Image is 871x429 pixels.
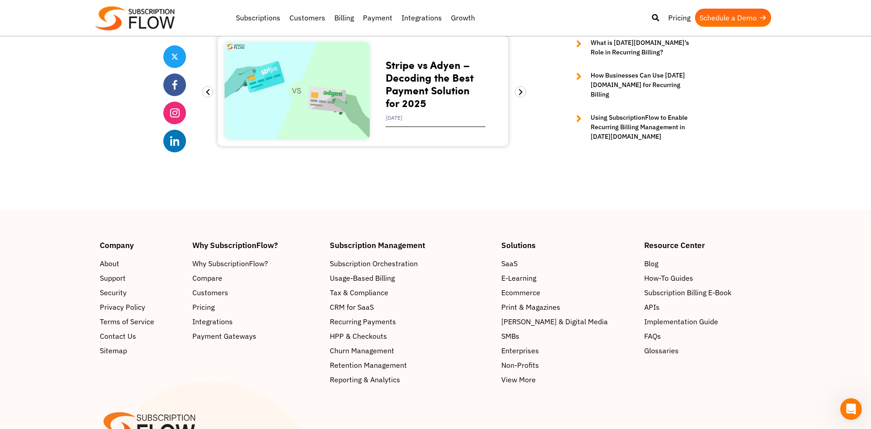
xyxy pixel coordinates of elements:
span: Ecommerce [501,287,540,298]
span: Print & Magazines [501,302,560,312]
a: What is [DATE][DOMAIN_NAME]’s Role in Recurring Billing? [567,38,699,57]
a: Non-Profits [501,360,635,370]
a: Support [100,273,183,283]
h4: Company [100,241,183,249]
a: Enterprises [501,345,635,356]
a: APIs [644,302,771,312]
a: Pricing [664,9,695,27]
span: APIs [644,302,660,312]
span: Usage-Based Billing [330,273,395,283]
span: Recurring Payments [330,316,396,327]
a: Blog [644,258,771,269]
span: Terms of Service [100,316,154,327]
a: CRM for SaaS [330,302,492,312]
span: SMBs [501,331,519,341]
span: Subscription Billing E-Book [644,287,731,298]
a: Privacy Policy [100,302,183,312]
span: About [100,258,119,269]
a: Integrations [397,9,446,27]
span: View More [501,374,536,385]
a: Ecommerce [501,287,635,298]
iframe: Intercom live chat [840,398,862,420]
h4: Why SubscriptionFlow? [192,241,321,249]
a: Compare [192,273,321,283]
a: Schedule a Demo [695,9,771,27]
span: Pricing [192,302,215,312]
a: Churn Management [330,345,492,356]
a: Sitemap [100,345,183,356]
a: HPP & Checkouts [330,331,492,341]
a: Usage-Based Billing [330,273,492,283]
a: Reporting & Analytics [330,374,492,385]
a: Payment Gateways [192,331,321,341]
span: Reporting & Analytics [330,374,400,385]
a: About [100,258,183,269]
a: Contact Us [100,331,183,341]
a: Recurring Payments [330,316,492,327]
span: SaaS [501,258,518,269]
span: Subscription Orchestration [330,258,418,269]
a: Pricing [192,302,321,312]
a: SaaS [501,258,635,269]
h4: Solutions [501,241,635,249]
a: Customers [192,287,321,298]
span: Why SubscriptionFlow? [192,258,268,269]
a: Print & Magazines [501,302,635,312]
a: SMBs [501,331,635,341]
a: Customers [285,9,330,27]
span: Payment Gateways [192,331,256,341]
div: [DATE] [386,109,485,127]
span: Privacy Policy [100,302,145,312]
a: Integrations [192,316,321,327]
a: Why SubscriptionFlow? [192,258,321,269]
a: Subscription Billing E-Book [644,287,771,298]
span: [PERSON_NAME] & Digital Media [501,316,608,327]
span: Customers [192,287,228,298]
span: Non-Profits [501,360,539,370]
span: How-To Guides [644,273,693,283]
a: Stripe vs Adyen – Decoding the Best Payment Solution for 2025 [386,57,474,110]
img: Subscriptionflow [95,6,175,30]
a: How-To Guides [644,273,771,283]
a: Terms of Service [100,316,183,327]
a: Subscription Orchestration [330,258,492,269]
a: Security [100,287,183,298]
a: Subscriptions [231,9,285,27]
span: Support [100,273,126,283]
a: FAQs [644,331,771,341]
span: Tax & Compliance [330,287,388,298]
a: Using SubscriptionFlow to Enable Recurring Billing Management in [DATE][DOMAIN_NAME] [567,113,699,141]
a: E-Learning [501,273,635,283]
a: How Businesses Can Use [DATE][DOMAIN_NAME] for Recurring Billing [567,71,699,99]
a: Billing [330,9,358,27]
a: Growth [446,9,480,27]
a: View More [501,374,635,385]
span: Blog [644,258,658,269]
span: Sitemap [100,345,127,356]
span: E-Learning [501,273,536,283]
h4: Resource Center [644,241,771,249]
a: Payment [358,9,397,27]
span: CRM for SaaS [330,302,374,312]
span: Churn Management [330,345,394,356]
span: HPP & Checkouts [330,331,387,341]
a: Retention Management [330,360,492,370]
span: Glossaries [644,345,679,356]
a: [PERSON_NAME] & Digital Media [501,316,635,327]
span: FAQs [644,331,661,341]
span: Retention Management [330,360,407,370]
a: Tax & Compliance [330,287,492,298]
span: Enterprises [501,345,539,356]
img: stripe vs Adyen comparison [225,42,370,139]
h4: Subscription Management [330,241,492,249]
a: Glossaries [644,345,771,356]
span: Security [100,287,127,298]
span: Implementation Guide [644,316,718,327]
span: Contact Us [100,331,136,341]
a: Implementation Guide [644,316,771,327]
span: Compare [192,273,222,283]
span: Integrations [192,316,233,327]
